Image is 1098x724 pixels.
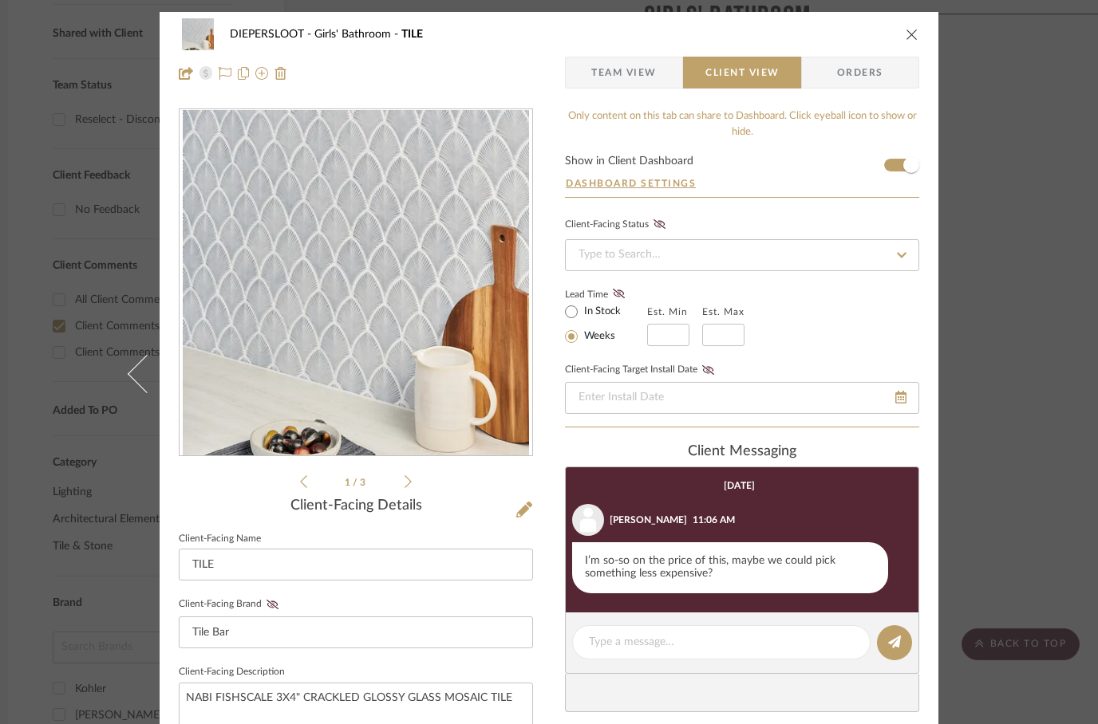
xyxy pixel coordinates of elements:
[705,57,779,89] span: Client View
[697,364,719,376] button: Client-Facing Target Install Date
[179,668,285,676] label: Client-Facing Description
[262,599,283,610] button: Client-Facing Brand
[905,27,919,41] button: close
[572,504,604,536] img: user_avatar.png
[565,239,919,271] input: Type to Search…
[647,306,688,317] label: Est. Min
[591,57,657,89] span: Team View
[353,478,360,487] span: /
[179,18,217,50] img: adf24519-e98d-47e1-a86b-252d3e386fd7_48x40.jpg
[702,306,745,317] label: Est. Max
[360,478,368,487] span: 3
[274,67,287,80] img: Remove from project
[565,301,647,346] mat-radio-group: Select item type
[179,549,533,580] input: Enter Client-Facing Item Name
[565,364,719,376] label: Client-Facing Target Install Date
[179,616,533,648] input: Enter Client-Facing Brand
[314,29,401,40] span: Girls' Bathroom
[565,108,919,140] div: Only content on this tab can share to Dashboard. Click eyeball icon to show or hide.
[565,176,697,191] button: Dashboard Settings
[179,498,533,515] div: Client-Facing Details
[565,443,919,461] div: client Messaging
[565,382,919,414] input: Enter Install Date
[179,599,283,610] label: Client-Facing Brand
[724,480,755,491] div: [DATE]
[230,29,314,40] span: DIEPERSLOOT
[572,542,888,593] div: I’m so-so on the price of this, maybe we could pick something less expensive?
[180,110,532,456] div: 0
[179,535,261,543] label: Client-Facing Name
[608,286,630,302] button: Lead Time
[565,287,647,301] label: Lead Time
[693,513,735,527] div: 11:06 AM
[183,110,529,456] img: adf24519-e98d-47e1-a86b-252d3e386fd7_436x436.jpg
[345,478,353,487] span: 1
[565,217,670,233] div: Client-Facing Status
[581,305,621,319] label: In Stock
[581,329,615,344] label: Weeks
[610,513,687,527] div: [PERSON_NAME]
[820,57,901,89] span: Orders
[401,29,423,40] span: TILE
